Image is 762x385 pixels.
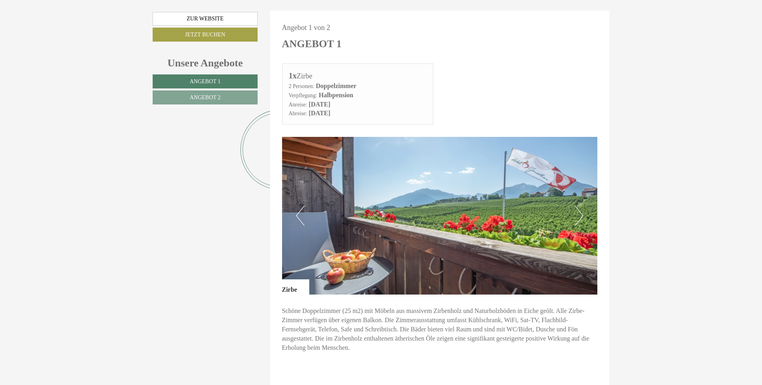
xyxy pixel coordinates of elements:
p: Schöne Doppelzimmer (25 m2) mit Möbeln aus massivem Zirbenholz und Naturholzböden in Eiche geölt.... [282,307,598,352]
small: Verpflegung: [289,92,317,98]
div: Unsere Angebote [153,56,258,70]
small: 2 Personen: [289,83,314,89]
b: Halbpension [319,92,353,98]
a: Zur Website [153,12,258,26]
div: Zirbe [282,279,309,295]
span: Angebot 1 [189,78,220,84]
b: [DATE] [309,101,331,108]
span: Angebot 2 [189,94,220,100]
small: Abreise: [289,110,307,116]
span: Angebot 1 von 2 [282,24,331,32]
b: 1x [289,71,297,80]
div: Zirbe [289,70,427,82]
small: Anreise: [289,102,307,108]
b: Doppelzimmer [316,82,356,89]
b: [DATE] [309,110,331,116]
button: Previous [296,206,304,226]
img: image [282,137,598,295]
button: Next [575,206,583,226]
a: Jetzt buchen [153,28,258,42]
div: Angebot 1 [282,36,342,51]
